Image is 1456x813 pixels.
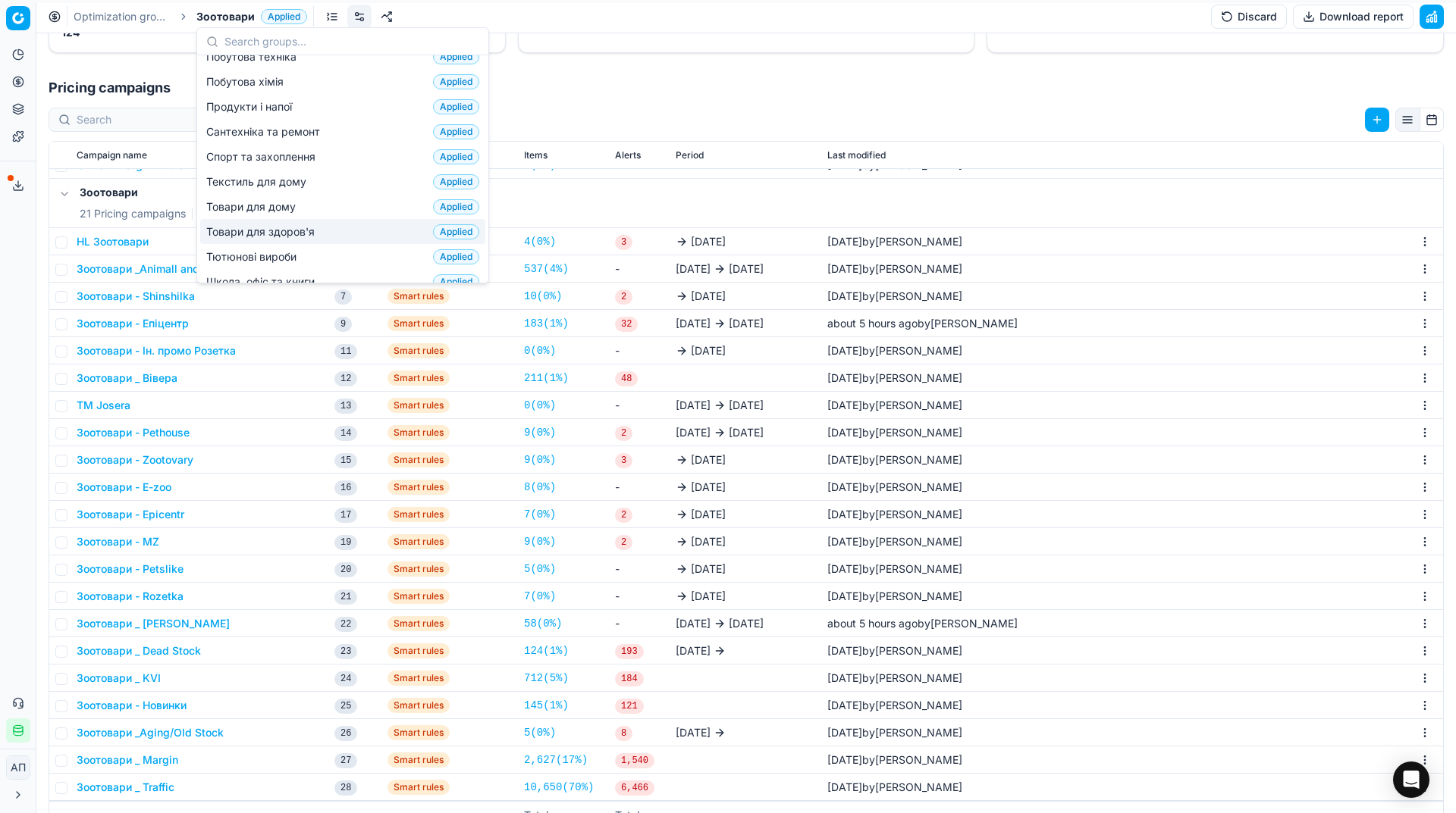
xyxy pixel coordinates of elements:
div: by [PERSON_NAME] [827,616,1018,631]
div: by [PERSON_NAME] [827,561,962,577]
span: Alerts [615,149,641,161]
button: Зоотовари _Animall and Farmina [77,261,243,277]
span: Smart rules [388,698,450,713]
span: 23 [334,644,357,659]
span: Smart rules [388,616,450,631]
div: by [PERSON_NAME] [827,589,962,604]
span: 3 [615,235,632,250]
div: by [PERSON_NAME] [827,780,962,795]
span: 24 [334,671,357,686]
span: [DATE] [827,399,862,411]
span: [DATE] [827,562,862,575]
span: Smart rules [388,452,450,467]
a: 7(0%) [524,589,556,604]
span: [DATE] [691,452,726,467]
span: [DATE] [691,561,726,577]
div: by [PERSON_NAME] [827,671,962,686]
button: Зоотовари _Aging/Old Stock [77,725,224,740]
span: 25 [334,699,357,714]
button: Зоотовари - Shinshilka [77,289,195,304]
span: [DATE] [729,616,764,631]
a: 145(1%) [524,698,569,713]
span: Applied [261,9,307,24]
span: Applied [433,99,479,114]
button: Discard [1211,5,1287,29]
span: [DATE] [827,426,862,439]
a: 8(0%) [524,480,556,495]
div: by [PERSON_NAME] [827,289,962,304]
span: [DATE] [729,316,764,331]
span: 14 [334,426,357,441]
h1: Pricing campaigns [36,77,1456,98]
div: Suggestions [197,55,488,283]
a: 2,627(17%) [524,752,588,768]
a: 712(5%) [524,671,569,686]
span: Smart rules [388,371,450,386]
span: Сантехніка та ремонт [206,124,326,139]
span: [DATE] [827,508,862,521]
td: - [609,583,670,610]
button: Download report [1293,5,1414,29]
div: Open Intercom Messenger [1393,761,1429,798]
span: 16 [334,480,357,496]
span: Smart rules [388,398,450,413]
span: [DATE] [676,616,711,631]
span: Побутова техніка [206,49,303,64]
div: by [PERSON_NAME] [827,234,962,249]
span: [DATE] [827,480,862,493]
span: 2 [615,289,632,305]
span: Applied [433,224,479,239]
button: Зоотовари - Ін. промо Розетка [77,343,236,358]
span: Smart rules [388,561,450,577]
span: Smart rules [388,780,450,795]
a: 5(0%) [524,725,556,740]
span: [DATE] [827,753,862,766]
span: [DATE] [827,453,862,466]
span: [DATE] [691,507,726,522]
span: 21 [334,589,357,605]
span: Товари для здоров'я [206,224,321,239]
span: Продукти і напої [206,99,298,114]
span: [DATE] [827,644,862,657]
a: 10,650(70%) [524,780,594,795]
span: 193 [615,644,644,659]
span: 19 [334,535,357,550]
span: [DATE] [827,158,862,171]
span: Smart rules [388,534,450,549]
button: Зоотовари - E-zoo [77,480,171,495]
span: Items [524,149,548,161]
span: 6,466 [615,780,654,796]
span: Smart rules [388,671,450,686]
td: - [609,610,670,637]
td: - [609,255,670,283]
span: about 5 hours ago [827,617,918,630]
span: Smart rules [388,752,450,768]
span: 28 [334,780,357,796]
div: by [PERSON_NAME] [827,643,962,658]
button: Зоотовари _ [PERSON_NAME] [77,616,230,631]
span: 48 [615,371,638,386]
td: - [609,474,670,501]
span: Товари для дому [206,199,302,214]
span: Тютюнові вироби [206,249,303,264]
button: Зоотовари - Rozetka [77,589,184,604]
span: [DATE] [676,261,711,277]
span: Applied [433,274,479,289]
span: Applied [433,74,479,89]
td: - [609,555,670,583]
span: [DATE] [827,235,862,248]
span: Last modified [827,149,886,161]
span: 121 [615,699,644,714]
span: 12 [334,371,357,386]
a: 9(0%) [524,425,556,440]
span: Текстиль для дому [206,174,312,189]
span: Школа, офіс та книги [206,274,321,289]
span: 2 [615,535,632,550]
span: [DATE] [676,643,711,658]
button: Зоотовари - Petslike [77,561,184,577]
button: Зоотовари - MZ [77,534,159,549]
span: [DATE] [691,343,726,358]
a: 124(1%) [524,643,569,658]
span: Applied [433,199,479,214]
div: by [PERSON_NAME] [827,316,1018,331]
